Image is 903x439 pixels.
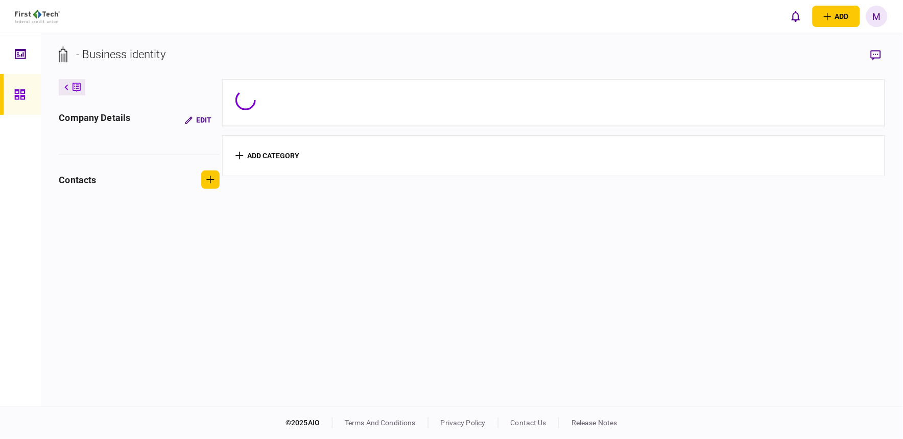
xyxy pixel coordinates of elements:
button: open adding identity options [813,6,860,27]
div: © 2025 AIO [286,418,332,428]
button: open notifications list [785,6,806,27]
a: privacy policy [441,419,486,427]
div: company details [59,111,130,129]
div: contacts [59,173,96,187]
button: add category [235,152,299,160]
a: terms and conditions [345,419,416,427]
div: - Business identity [76,46,165,63]
a: release notes [572,419,617,427]
button: M [866,6,888,27]
a: contact us [511,419,546,427]
img: client company logo [15,10,60,23]
button: Edit [177,111,220,129]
